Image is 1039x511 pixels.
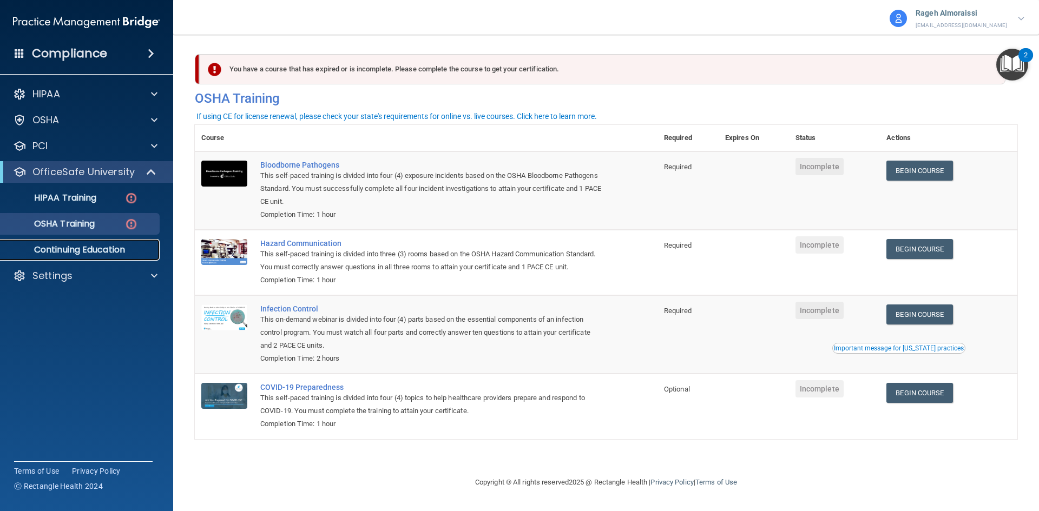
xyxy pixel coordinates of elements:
p: OfficeSafe University [32,165,135,178]
button: If using CE for license renewal, please check your state's requirements for online vs. live cours... [195,111,599,122]
a: Hazard Communication [260,239,603,248]
th: Expires On [719,125,789,151]
p: Settings [32,269,73,282]
div: You have a course that has expired or is incomplete. Please complete the course to get your certi... [199,54,1005,84]
a: Terms of Use [695,478,737,486]
th: Status [789,125,880,151]
img: exclamation-circle-solid-danger.72ef9ffc.png [208,63,221,76]
span: Incomplete [795,158,844,175]
div: Completion Time: 1 hour [260,274,603,287]
span: Required [664,307,692,315]
p: OSHA [32,114,60,127]
span: Incomplete [795,236,844,254]
div: Completion Time: 2 hours [260,352,603,365]
img: arrow-down.227dba2b.svg [1018,17,1024,21]
span: Optional [664,385,690,393]
button: Open Resource Center, 2 new notifications [996,49,1028,81]
a: Begin Course [886,239,952,259]
div: Important message for [US_STATE] practices [834,345,964,351]
a: OSHA [13,114,157,127]
p: OSHA Training [7,218,95,229]
th: Course [195,125,254,151]
p: Continuing Education [7,244,155,255]
p: PCI [32,140,48,152]
div: This self-paced training is divided into four (4) exposure incidents based on the OSHA Bloodborne... [260,169,603,208]
a: Begin Course [886,161,952,181]
img: avatar.17b06cb7.svg [890,10,907,27]
th: Actions [880,125,1017,151]
a: PCI [13,140,157,152]
div: Completion Time: 1 hour [260,208,603,221]
a: Infection Control [260,304,603,313]
div: This on-demand webinar is divided into four (4) parts based on the essential components of an inf... [260,313,603,352]
span: Incomplete [795,380,844,397]
a: Settings [13,269,157,282]
p: Rageh Almoraissi [916,6,1007,21]
a: Bloodborne Pathogens [260,161,603,169]
div: This self-paced training is divided into three (3) rooms based on the OSHA Hazard Communication S... [260,248,603,274]
img: PMB logo [13,11,160,33]
a: Privacy Policy [72,466,121,476]
div: Completion Time: 1 hour [260,417,603,430]
button: Read this if you are a dental practitioner in the state of CA [832,343,965,354]
img: danger-circle.6113f641.png [124,191,138,205]
a: COVID-19 Preparedness [260,383,603,391]
a: Terms of Use [14,466,59,476]
p: HIPAA Training [7,193,96,203]
a: Privacy Policy [650,478,693,486]
span: Required [664,163,692,171]
a: HIPAA [13,88,157,101]
p: HIPAA [32,88,60,101]
span: Ⓒ Rectangle Health 2024 [14,481,103,492]
h4: OSHA Training [195,91,1017,106]
span: Incomplete [795,302,844,319]
h4: Compliance [32,46,107,61]
span: Required [664,241,692,249]
div: Copyright © All rights reserved 2025 @ Rectangle Health | | [409,465,804,500]
th: Required [657,125,719,151]
a: OfficeSafe University [13,165,157,178]
img: danger-circle.6113f641.png [124,217,138,231]
a: Begin Course [886,383,952,403]
div: If using CE for license renewal, please check your state's requirements for online vs. live cours... [196,112,597,120]
div: This self-paced training is divided into four (4) topics to help healthcare providers prepare and... [260,391,603,417]
a: Begin Course [886,304,952,324]
p: [EMAIL_ADDRESS][DOMAIN_NAME] [916,21,1007,30]
div: 2 [1024,55,1028,69]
